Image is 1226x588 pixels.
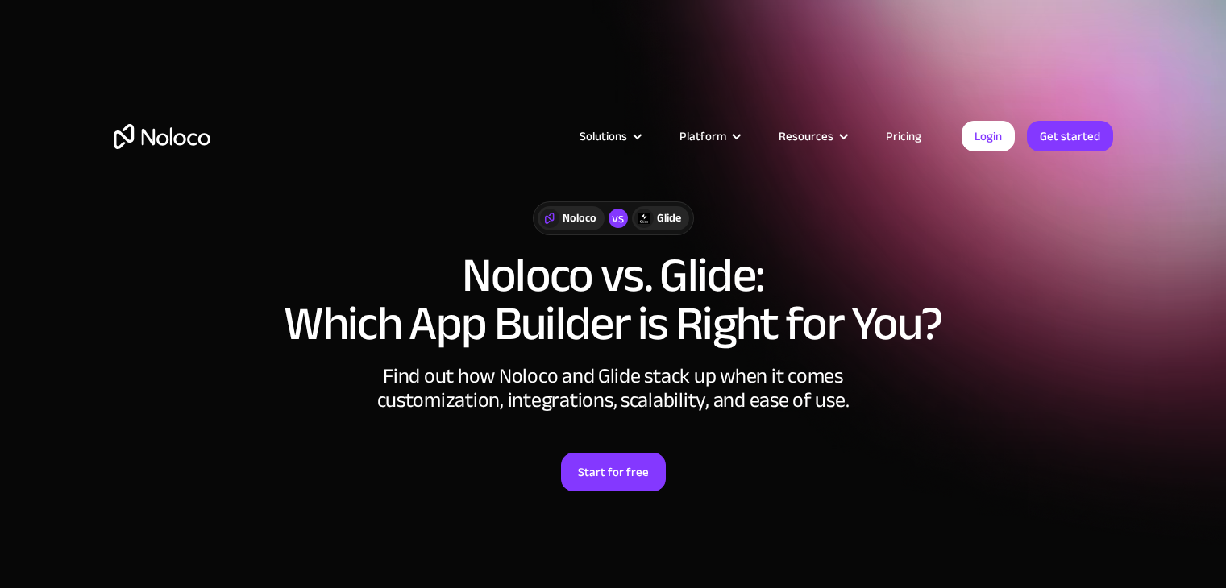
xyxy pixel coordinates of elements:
h1: Noloco vs. Glide: Which App Builder is Right for You? [114,251,1113,348]
div: Resources [758,126,866,147]
a: home [114,124,210,149]
a: Login [962,121,1015,151]
div: vs [609,209,628,228]
div: Glide [657,209,681,227]
div: Resources [779,126,833,147]
div: Platform [679,126,726,147]
div: Solutions [580,126,627,147]
a: Pricing [866,126,941,147]
a: Get started [1027,121,1113,151]
div: Noloco [563,209,596,227]
div: Find out how Noloco and Glide stack up when it comes customization, integrations, scalability, an... [372,364,855,412]
a: Start for free [561,453,666,491]
div: Platform [659,126,758,147]
div: Solutions [559,126,659,147]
